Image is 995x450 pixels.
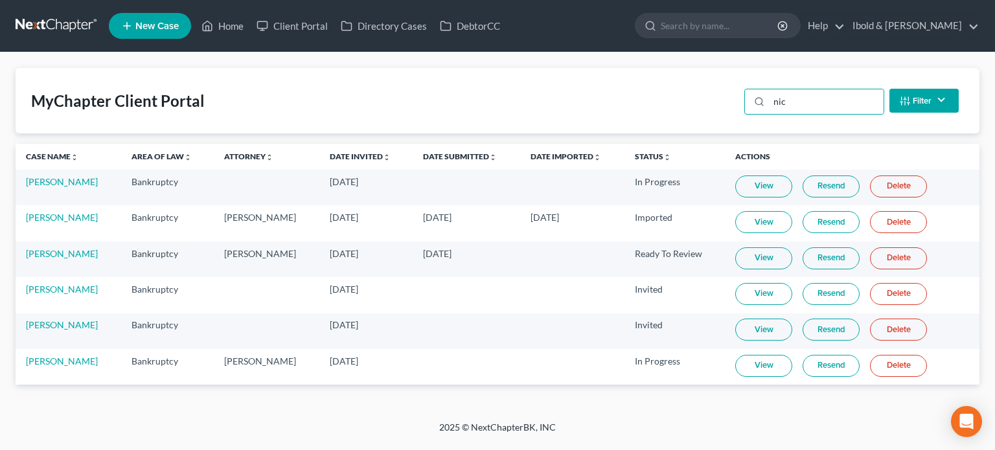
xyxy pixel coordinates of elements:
[801,14,845,38] a: Help
[121,205,214,241] td: Bankruptcy
[624,205,725,241] td: Imported
[26,355,98,366] a: [PERSON_NAME]
[661,14,779,38] input: Search by name...
[531,152,601,161] a: Date Importedunfold_more
[26,176,98,187] a: [PERSON_NAME]
[423,248,452,259] span: [DATE]
[214,349,319,385] td: [PERSON_NAME]
[803,355,860,377] a: Resend
[803,319,860,341] a: Resend
[26,284,98,295] a: [PERSON_NAME]
[593,153,601,161] i: unfold_more
[266,153,273,161] i: unfold_more
[121,313,214,349] td: Bankruptcy
[121,349,214,385] td: Bankruptcy
[663,153,671,161] i: unfold_more
[624,349,725,385] td: In Progress
[725,144,979,170] th: Actions
[330,248,358,259] span: [DATE]
[870,319,927,341] a: Delete
[735,319,792,341] a: View
[26,248,98,259] a: [PERSON_NAME]
[803,283,860,305] a: Resend
[330,355,358,366] span: [DATE]
[870,211,927,233] a: Delete
[803,175,860,197] a: Resend
[132,152,192,161] a: Area of Lawunfold_more
[71,153,78,161] i: unfold_more
[26,319,98,330] a: [PERSON_NAME]
[330,284,358,295] span: [DATE]
[624,277,725,313] td: Invited
[135,21,179,31] span: New Case
[423,152,497,161] a: Date Submittedunfold_more
[735,355,792,377] a: View
[224,152,273,161] a: Attorneyunfold_more
[951,406,982,437] div: Open Intercom Messenger
[330,152,391,161] a: Date Invitedunfold_more
[889,89,959,113] button: Filter
[330,319,358,330] span: [DATE]
[195,14,250,38] a: Home
[803,247,860,269] a: Resend
[735,211,792,233] a: View
[330,212,358,223] span: [DATE]
[128,421,867,444] div: 2025 © NextChapterBK, INC
[624,313,725,349] td: Invited
[489,153,497,161] i: unfold_more
[423,212,452,223] span: [DATE]
[531,212,559,223] span: [DATE]
[26,152,78,161] a: Case Nameunfold_more
[330,176,358,187] span: [DATE]
[870,175,927,197] a: Delete
[769,89,884,114] input: Search...
[846,14,979,38] a: Ibold & [PERSON_NAME]
[870,283,927,305] a: Delete
[624,170,725,205] td: In Progress
[383,153,391,161] i: unfold_more
[803,211,860,233] a: Resend
[26,212,98,223] a: [PERSON_NAME]
[121,242,214,277] td: Bankruptcy
[334,14,433,38] a: Directory Cases
[121,277,214,313] td: Bankruptcy
[735,283,792,305] a: View
[214,242,319,277] td: [PERSON_NAME]
[121,170,214,205] td: Bankruptcy
[870,247,927,269] a: Delete
[214,205,319,241] td: [PERSON_NAME]
[735,175,792,197] a: View
[433,14,507,38] a: DebtorCC
[250,14,334,38] a: Client Portal
[184,153,192,161] i: unfold_more
[870,355,927,377] a: Delete
[735,247,792,269] a: View
[31,91,205,111] div: MyChapter Client Portal
[635,152,671,161] a: Statusunfold_more
[624,242,725,277] td: Ready To Review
